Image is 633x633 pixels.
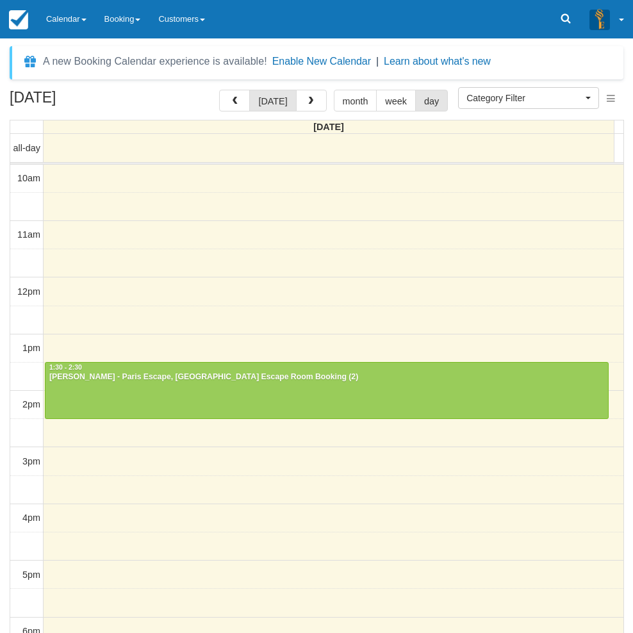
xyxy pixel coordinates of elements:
[45,362,609,418] a: 1:30 - 2:30[PERSON_NAME] - Paris Escape, [GEOGRAPHIC_DATA] Escape Room Booking (2)
[17,286,40,297] span: 12pm
[22,456,40,466] span: 3pm
[10,90,172,113] h2: [DATE]
[458,87,599,109] button: Category Filter
[17,173,40,183] span: 10am
[13,143,40,153] span: all-day
[22,513,40,523] span: 4pm
[17,229,40,240] span: 11am
[415,90,448,111] button: day
[43,54,267,69] div: A new Booking Calendar experience is available!
[9,10,28,29] img: checkfront-main-nav-mini-logo.png
[22,343,40,353] span: 1pm
[466,92,582,104] span: Category Filter
[334,90,377,111] button: month
[22,399,40,409] span: 2pm
[49,372,605,382] div: [PERSON_NAME] - Paris Escape, [GEOGRAPHIC_DATA] Escape Room Booking (2)
[376,90,416,111] button: week
[313,122,344,132] span: [DATE]
[249,90,296,111] button: [DATE]
[384,56,491,67] a: Learn about what's new
[272,55,371,68] button: Enable New Calendar
[589,9,610,29] img: A3
[376,56,379,67] span: |
[49,364,82,371] span: 1:30 - 2:30
[22,570,40,580] span: 5pm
